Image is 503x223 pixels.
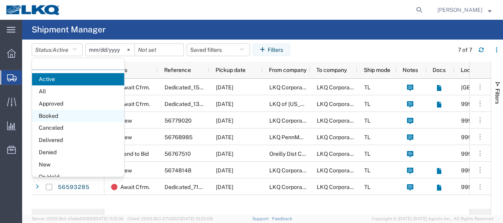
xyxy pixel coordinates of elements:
span: LKQ Corporation [269,167,312,174]
span: Copyright © [DATE]-[DATE] Agistix Inc., All Rights Reserved [372,215,494,222]
span: 09/29/2025 [216,184,233,190]
span: Oreilly Dist Ctn-Brooklyn Park [269,151,365,157]
button: Saved filters [187,43,250,56]
span: Dedicated_1340_1635_Eng Trans [165,101,251,107]
span: LKQ PennMar-York, PA [269,134,422,140]
span: Active [32,73,124,85]
span: Docs [433,67,446,73]
span: All [32,85,124,98]
span: Location [461,67,483,73]
span: 09/15/2025 [216,151,233,157]
span: 56767510 [165,151,191,157]
span: To company [316,67,347,73]
span: TL [364,84,371,91]
span: LKQ Corporation [317,184,359,190]
span: 10/16/2025 [216,84,233,91]
span: Reference [164,67,191,73]
div: 7 of 7 [458,46,472,54]
a: 56593285 [57,181,90,194]
span: Notes [403,67,418,73]
span: TL [364,184,371,190]
span: TL [364,151,371,157]
span: LKQ Corporation [269,117,312,124]
span: From company [269,67,306,73]
span: [DATE] 11:12:30 [94,216,124,221]
span: 09/18/2025 [216,117,233,124]
span: 56748148 [165,167,191,174]
a: Support [252,216,272,221]
span: Booked [32,110,124,122]
span: Active [53,47,68,53]
span: Delivered [32,134,124,146]
span: TL [364,134,371,140]
span: Await Cfrm. [120,79,150,96]
span: Await Cfrm. [120,96,150,112]
input: Not set [135,44,183,56]
span: Approved [32,98,124,110]
span: 56768985 [165,134,193,140]
span: LKQ Corporation [269,84,312,91]
span: On Hold [32,171,124,183]
span: LKQ Corporation [317,167,359,174]
span: Ship mode [364,67,390,73]
span: TL [364,101,371,107]
span: 09/15/2025 [216,134,233,140]
img: logo [6,4,61,16]
button: Status:Active [32,43,83,56]
span: TL [364,167,371,174]
span: [DATE] 10:20:09 [181,216,213,221]
span: Pickup date [216,67,246,73]
span: Client: 2025.18.0-27d3021 [127,216,213,221]
span: LKQ Corporation [317,134,359,140]
span: LKQ Corporation [269,184,312,190]
span: Send to Bid [120,146,149,162]
span: Server: 2025.18.0-d1e9a510831 [32,216,124,221]
span: Canceled [32,122,124,134]
a: Feedback [272,216,292,221]
span: New [120,112,132,129]
span: Dedicated_7100_1635_Eng Trans [165,184,250,190]
span: 56779020 [165,117,192,124]
span: New [32,159,124,171]
span: Robert Benette [437,6,482,14]
span: TL [364,117,371,124]
span: LKQ Corporation [317,117,359,124]
span: New [120,129,132,146]
span: 10/16/2025 [216,101,233,107]
span: Filters [494,89,501,104]
span: LKQ Corporation [317,84,359,91]
span: Await Cfrm. [120,179,150,195]
span: New [120,162,132,179]
button: Filters [253,43,290,56]
span: Denied [32,146,124,159]
h4: Shipment Manager [32,20,106,40]
span: Dedicated_1560_1635_Eng Trans [165,84,251,91]
span: 09/17/2025 [216,167,233,174]
span: LKQ of Indiana - Avon, In [269,101,341,107]
button: [PERSON_NAME] [437,5,492,15]
span: LKQ Corporation [317,101,359,107]
input: Not set [86,44,134,56]
span: LKQ Corporation [317,151,359,157]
